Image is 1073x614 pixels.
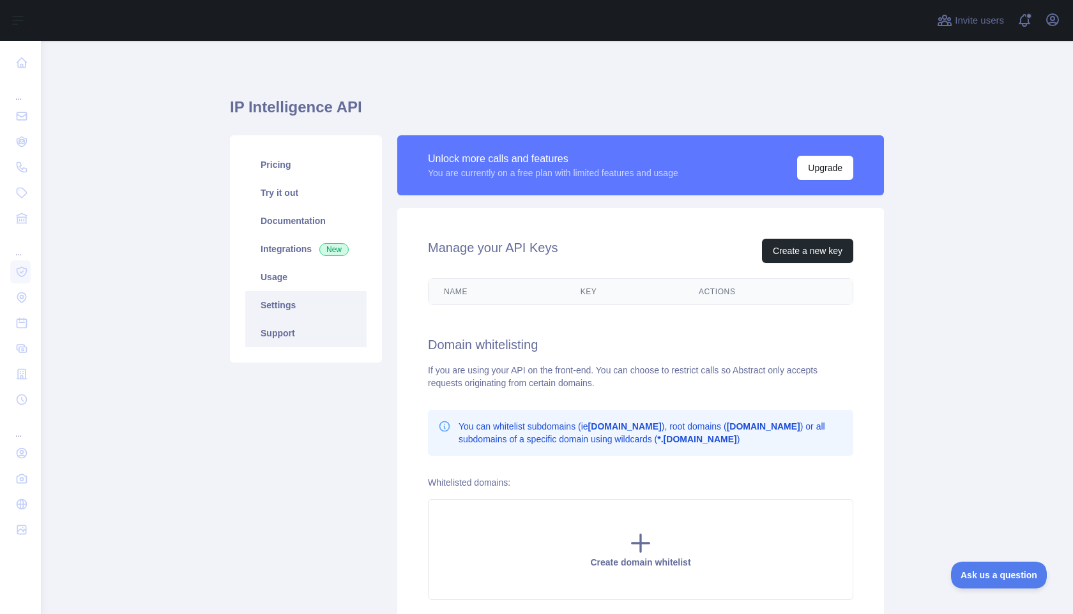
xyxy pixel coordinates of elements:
[955,13,1004,28] span: Invite users
[245,319,367,347] a: Support
[683,279,853,304] th: Actions
[428,167,678,179] div: You are currently on a free plan with limited features and usage
[797,156,853,180] button: Upgrade
[230,97,884,128] h1: IP Intelligence API
[428,151,678,167] div: Unlock more calls and features
[934,10,1007,31] button: Invite users
[245,207,367,235] a: Documentation
[10,414,31,439] div: ...
[727,421,800,431] b: [DOMAIN_NAME]
[657,434,736,444] b: *.[DOMAIN_NAME]
[565,279,683,304] th: Key
[245,151,367,179] a: Pricing
[319,243,349,256] span: New
[951,562,1047,588] iframe: Toggle Customer Support
[245,179,367,207] a: Try it out
[588,421,662,431] b: [DOMAIN_NAME]
[428,239,558,263] h2: Manage your API Keys
[429,279,565,304] th: Name
[428,477,510,488] label: Whitelisted domains:
[10,232,31,258] div: ...
[428,336,853,354] h2: Domain whitelisting
[245,291,367,319] a: Settings
[590,557,690,567] span: Create domain whitelist
[10,77,31,102] div: ...
[459,420,843,446] p: You can whitelist subdomains (ie ), root domains ( ) or all subdomains of a specific domain using...
[762,239,853,263] button: Create a new key
[245,235,367,263] a: Integrations New
[428,364,853,389] div: If you are using your API on the front-end. You can choose to restrict calls so Abstract only acc...
[245,263,367,291] a: Usage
